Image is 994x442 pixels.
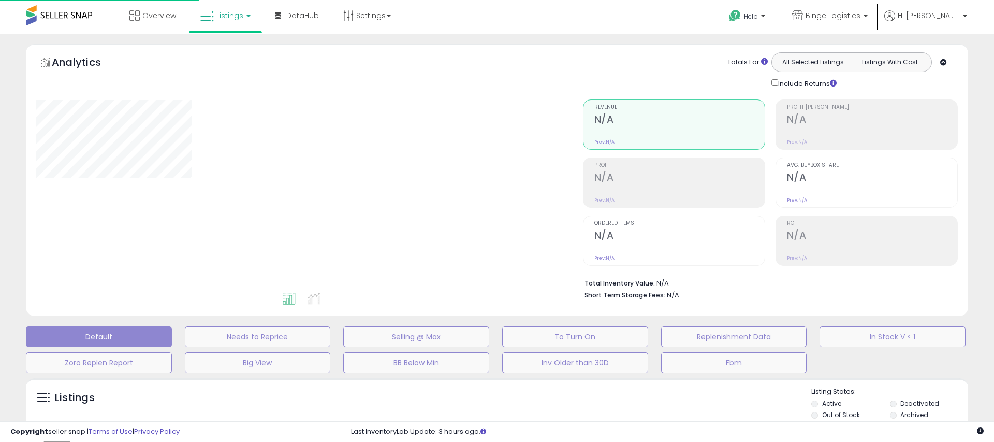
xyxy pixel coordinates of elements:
button: In Stock V < 1 [820,326,966,347]
small: Prev: N/A [594,255,615,261]
span: Profit [PERSON_NAME] [787,105,957,110]
span: ROI [787,221,957,226]
li: N/A [584,276,950,289]
button: Zoro Replen Report [26,352,172,373]
h2: N/A [594,172,765,186]
h5: Analytics [52,55,121,72]
button: Replenishment Data [661,326,807,347]
b: Total Inventory Value: [584,279,655,288]
button: BB Below Min [343,352,489,373]
span: N/A [667,290,679,300]
small: Prev: N/A [787,197,807,203]
span: Revenue [594,105,765,110]
button: Inv Older than 30D [502,352,648,373]
a: Help [721,2,776,34]
button: Default [26,326,172,347]
h2: N/A [594,113,765,127]
b: Short Term Storage Fees: [584,291,665,300]
small: Prev: N/A [594,197,615,203]
span: Help [744,12,758,21]
span: Hi [PERSON_NAME] [898,10,960,21]
span: Profit [594,163,765,168]
button: To Turn On [502,326,648,347]
span: Avg. Buybox Share [787,163,957,168]
strong: Copyright [10,426,48,436]
h2: N/A [594,230,765,244]
h2: N/A [787,172,957,186]
button: Fbm [661,352,807,373]
div: Totals For [727,58,768,67]
button: Big View [185,352,331,373]
div: Include Returns [764,77,849,89]
small: Prev: N/A [787,139,807,145]
span: Ordered Items [594,221,765,226]
button: Listings With Cost [851,55,928,69]
button: Selling @ Max [343,326,489,347]
span: Overview [142,10,176,21]
div: seller snap | | [10,427,180,437]
button: Needs to Reprice [185,326,331,347]
a: Hi [PERSON_NAME] [884,10,967,34]
small: Prev: N/A [787,255,807,261]
h2: N/A [787,113,957,127]
i: Get Help [728,9,741,22]
span: Listings [216,10,243,21]
span: Binge Logistics [806,10,860,21]
small: Prev: N/A [594,139,615,145]
span: DataHub [286,10,319,21]
h2: N/A [787,230,957,244]
button: All Selected Listings [774,55,852,69]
